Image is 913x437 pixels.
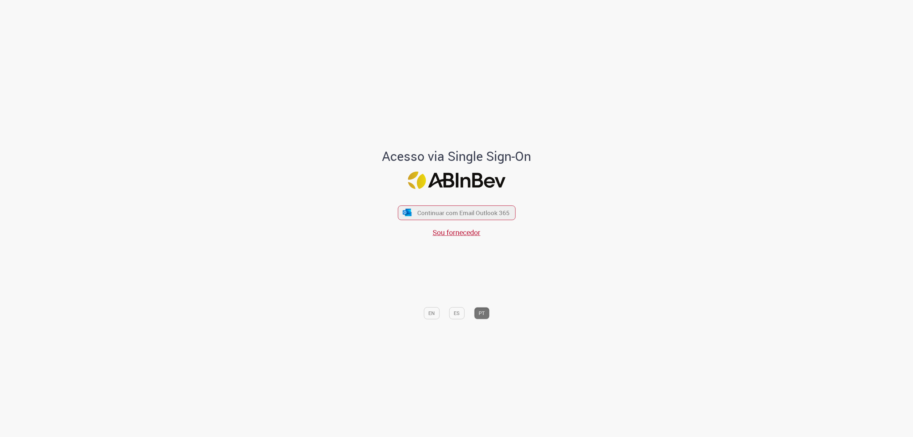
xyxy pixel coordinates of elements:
a: Sou fornecedor [433,228,480,237]
button: PT [474,307,489,319]
h1: Acesso via Single Sign-On [358,149,556,163]
button: ES [449,307,464,319]
span: Continuar com Email Outlook 365 [417,209,510,217]
img: ícone Azure/Microsoft 360 [402,209,412,216]
button: EN [424,307,439,319]
img: Logo ABInBev [408,172,505,189]
button: ícone Azure/Microsoft 360 Continuar com Email Outlook 365 [398,205,515,220]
